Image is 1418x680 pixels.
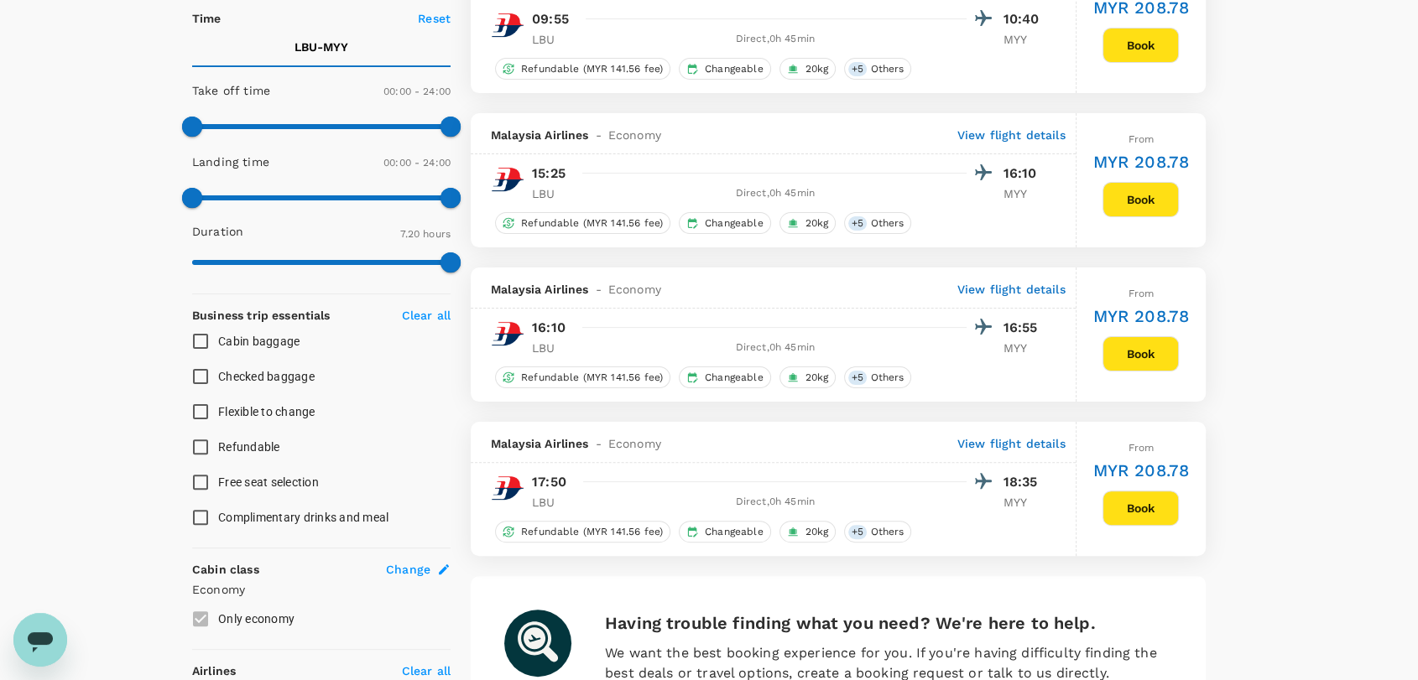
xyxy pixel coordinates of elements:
span: Free seat selection [218,475,319,489]
div: Changeable [679,58,771,80]
p: Reset [418,10,451,27]
h6: MYR 208.78 [1093,148,1190,175]
span: Refundable (MYR 141.56 fee) [514,62,670,76]
button: Book [1103,491,1179,526]
span: 7.20 hours [400,228,451,240]
span: Others [863,525,910,539]
div: Refundable (MYR 141.56 fee) [495,366,670,388]
div: Changeable [679,366,771,388]
h6: MYR 208.78 [1093,457,1190,484]
div: Direct , 0h 45min [584,340,967,356]
div: Changeable [679,212,771,234]
div: +5Others [844,521,911,542]
span: Others [863,216,910,231]
span: Checked baggage [218,370,315,383]
p: View flight details [957,435,1066,452]
p: MYY [1004,185,1045,202]
h6: Having trouble finding what you need? We're here to help. [605,610,1172,636]
span: Flexible to change [218,405,315,418]
span: From [1128,442,1154,454]
p: View flight details [957,127,1066,143]
p: MYY [1004,31,1045,48]
p: Take off time [192,82,270,99]
p: View flight details [957,281,1066,298]
p: Clear all [402,662,451,679]
span: + 5 [848,216,867,231]
button: Book [1103,28,1179,63]
span: 00:00 - 24:00 [383,157,451,169]
p: Duration [192,223,243,240]
span: Changeable [698,216,770,231]
p: LBU [532,185,574,202]
span: From [1128,133,1154,145]
p: Time [192,10,222,27]
p: LBU [532,494,574,511]
h6: MYR 208.78 [1093,303,1190,330]
span: Changeable [698,525,770,539]
span: Refundable [218,440,280,454]
span: 20kg [799,216,836,231]
p: MYY [1004,494,1045,511]
span: + 5 [848,371,867,385]
button: Book [1103,182,1179,217]
span: Economy [608,281,661,298]
strong: Business trip essentials [192,309,331,322]
p: 18:35 [1004,472,1045,492]
div: 20kg [779,366,837,388]
span: Malaysia Airlines [491,435,589,452]
div: Refundable (MYR 141.56 fee) [495,212,670,234]
div: Direct , 0h 45min [584,185,967,202]
p: 10:40 [1004,9,1045,29]
span: Complimentary drinks and meal [218,511,388,524]
div: Changeable [679,521,771,542]
p: Landing time [192,153,269,170]
span: Refundable (MYR 141.56 fee) [514,525,670,539]
span: Refundable (MYR 141.56 fee) [514,371,670,385]
div: 20kg [779,212,837,234]
p: 09:55 [532,9,569,29]
div: 20kg [779,521,837,542]
span: Economy [608,127,661,143]
strong: Cabin class [192,563,259,576]
p: 15:25 [532,164,566,184]
p: 16:10 [532,318,566,338]
p: MYY [1004,340,1045,356]
div: +5Others [844,366,911,388]
span: 00:00 - 24:00 [383,86,451,97]
p: Economy [192,581,451,598]
span: Changeable [698,62,770,76]
img: MH [491,8,524,42]
div: Refundable (MYR 141.56 fee) [495,521,670,542]
span: Economy [608,435,661,452]
p: LBU [532,31,574,48]
span: Changeable [698,371,770,385]
span: Malaysia Airlines [491,127,589,143]
button: Book [1103,336,1179,371]
span: + 5 [848,62,867,76]
span: Refundable (MYR 141.56 fee) [514,216,670,231]
div: +5Others [844,212,911,234]
img: MH [491,317,524,350]
iframe: Button to launch messaging window, conversation in progress [13,613,67,667]
p: 16:10 [1004,164,1045,184]
span: 20kg [799,371,836,385]
span: Others [863,62,910,76]
span: From [1128,288,1154,299]
span: Malaysia Airlines [491,281,589,298]
span: - [589,281,608,298]
div: Direct , 0h 45min [584,31,967,48]
p: LBU [532,340,574,356]
img: MH [491,163,524,196]
div: Direct , 0h 45min [584,494,967,511]
p: LBU - MYY [295,39,348,55]
strong: Airlines [192,664,236,677]
p: Clear all [402,307,451,324]
span: - [589,435,608,452]
img: MH [491,471,524,505]
span: 20kg [799,62,836,76]
span: 20kg [799,525,836,539]
div: 20kg [779,58,837,80]
p: 17:50 [532,472,566,492]
div: Refundable (MYR 141.56 fee) [495,58,670,80]
p: 16:55 [1004,318,1045,338]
